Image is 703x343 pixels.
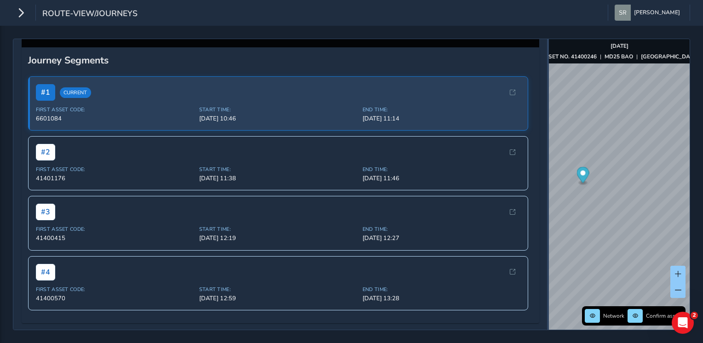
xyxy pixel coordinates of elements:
[363,234,520,242] span: [DATE] 12:27
[641,53,698,60] strong: [GEOGRAPHIC_DATA]
[42,8,138,21] span: route-view/journeys
[363,114,520,123] span: [DATE] 11:14
[36,294,194,303] span: 41400570
[36,234,194,242] span: 41400415
[36,226,194,233] span: First Asset Code:
[541,53,597,60] strong: ASSET NO. 41400246
[672,312,694,334] iframe: Intercom live chat
[603,312,624,320] span: Network
[36,114,194,123] span: 6601084
[363,106,520,113] span: End Time:
[199,106,357,113] span: Start Time:
[199,114,357,123] span: [DATE] 10:46
[634,5,680,21] span: [PERSON_NAME]
[36,264,55,280] span: # 4
[36,106,194,113] span: First Asset Code:
[199,234,357,242] span: [DATE] 12:19
[691,312,698,319] span: 2
[199,294,357,303] span: [DATE] 12:59
[646,312,683,320] span: Confirm assets
[363,166,520,173] span: End Time:
[363,294,520,303] span: [DATE] 13:28
[363,174,520,183] span: [DATE] 11:46
[363,226,520,233] span: End Time:
[605,53,633,60] strong: MD25 BAO
[36,166,194,173] span: First Asset Code:
[36,144,55,160] span: # 2
[577,167,589,186] div: Map marker
[615,5,631,21] img: diamond-layout
[199,166,357,173] span: Start Time:
[615,5,683,21] button: [PERSON_NAME]
[611,42,628,50] strong: [DATE]
[541,53,698,60] div: | |
[60,87,91,98] span: Current
[36,84,55,101] span: # 1
[199,286,357,293] span: Start Time:
[199,174,357,183] span: [DATE] 11:38
[36,286,194,293] span: First Asset Code:
[199,226,357,233] span: Start Time:
[36,204,55,220] span: # 3
[28,54,533,67] div: Journey Segments
[36,174,194,183] span: 41401176
[363,286,520,293] span: End Time:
